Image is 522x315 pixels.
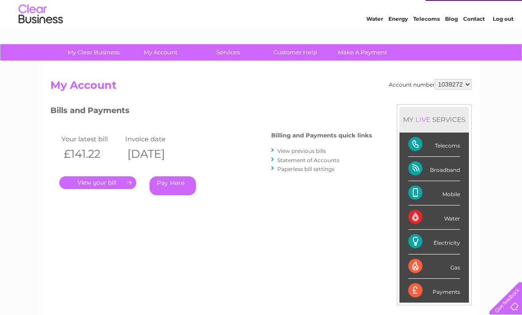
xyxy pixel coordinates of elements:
img: logo.png [18,23,63,50]
h2: My Account [50,79,472,96]
a: View previous bills [277,148,326,154]
a: Log out [493,38,514,44]
a: Statement of Accounts [277,157,339,163]
div: Mobile [408,181,460,205]
a: Energy [388,38,408,44]
div: Payments [408,279,460,303]
div: Gas [408,254,460,279]
td: Invoice date [123,133,187,145]
div: LIVE [414,115,432,124]
a: Services [192,44,265,61]
th: £141.22 [59,145,123,163]
a: Telecoms [413,38,440,44]
th: [DATE] [123,145,187,163]
a: My Clear Business [57,44,130,61]
a: Paperless bill settings [277,166,334,172]
a: Contact [463,38,485,44]
a: Customer Help [259,44,332,61]
div: Clear Business is a trading name of Verastar Limited (registered in [GEOGRAPHIC_DATA] No. 3667643... [53,5,471,43]
div: Electricity [408,230,460,254]
div: Account number [389,79,472,90]
a: Pay Here [150,176,196,195]
a: My Account [124,44,197,61]
h3: Bills and Payments [50,104,372,120]
div: MY SERVICES [399,107,469,132]
a: Make A Payment [326,44,399,61]
a: . [59,176,136,189]
div: Water [408,205,460,230]
h4: Billing and Payments quick links [271,132,372,139]
div: Telecoms [408,133,460,157]
a: 0333 014 3131 [355,4,416,15]
a: Blog [445,38,458,44]
div: Broadband [408,157,460,181]
a: Water [366,38,383,44]
td: Your latest bill [59,133,123,145]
